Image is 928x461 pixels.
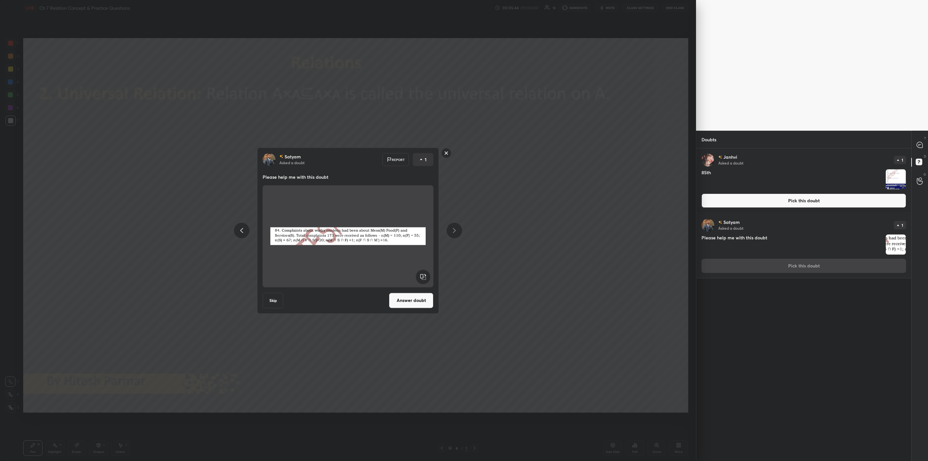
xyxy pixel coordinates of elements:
[279,160,304,165] p: Asked a doubt
[718,155,722,159] img: no-rating-badge.077c3623.svg
[924,136,926,141] p: T
[923,172,926,177] p: G
[382,153,409,166] div: Report
[886,169,906,189] img: 1759934395NVP05U.JPEG
[389,293,433,308] button: Answer doubt
[718,221,722,224] img: no-rating-badge.077c3623.svg
[902,158,903,162] p: 1
[696,131,721,148] p: Doubts
[701,234,883,255] h4: Please help me with this doubt
[701,154,714,166] img: bd29ef8e1f814d9490f17bc70d2319d3.jpg
[270,188,426,285] img: 175993428693LXLY.png
[425,156,427,163] p: 1
[696,148,911,461] div: grid
[263,153,275,166] img: 7c3e05c03d7f4d3ab6fe99749250916d.jpg
[718,225,743,231] p: Asked a doubt
[701,219,714,232] img: 7c3e05c03d7f4d3ab6fe99749250916d.jpg
[701,169,883,190] h4: 85th
[723,220,740,225] p: Satyam
[902,223,903,227] p: 1
[701,194,906,208] button: Pick this doubt
[263,293,283,308] button: Skip
[718,160,743,165] p: Asked a doubt
[279,155,283,158] img: no-rating-badge.077c3623.svg
[723,155,737,160] p: Janhvi
[263,174,433,180] p: Please help me with this doubt
[285,154,301,159] p: Satyam
[886,235,906,255] img: 175993428693LXLY.png
[924,154,926,159] p: D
